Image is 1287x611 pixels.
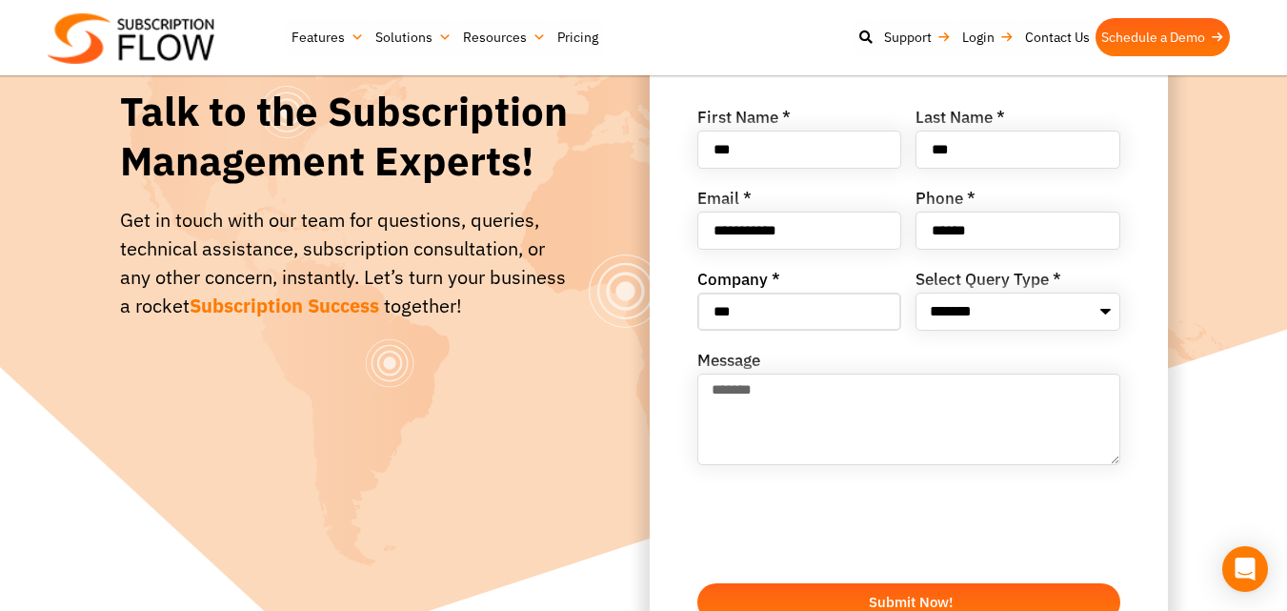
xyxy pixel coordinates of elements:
a: Login [956,18,1019,56]
label: First Name * [697,110,791,131]
div: Open Intercom Messenger [1222,546,1268,592]
a: Solutions [370,18,457,56]
label: Select Query Type * [915,272,1061,293]
img: Subscriptionflow [48,13,214,64]
a: Schedule a Demo [1096,18,1230,56]
span: Subscription Success [190,293,379,318]
label: Email * [697,191,752,212]
a: Contact Us [1019,18,1096,56]
label: Last Name * [915,110,1005,131]
a: Features [286,18,370,56]
div: Get in touch with our team for questions, queries, technical assistance, subscription consultatio... [120,206,578,320]
a: Support [878,18,956,56]
h1: Talk to the Subscription Management Experts! [120,87,578,187]
label: Phone * [915,191,975,212]
a: Pricing [552,18,604,56]
a: Resources [457,18,552,56]
span: Submit Now! [869,595,953,609]
iframe: reCAPTCHA [697,487,987,561]
label: Company * [697,272,780,293]
label: Message [697,353,760,374]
